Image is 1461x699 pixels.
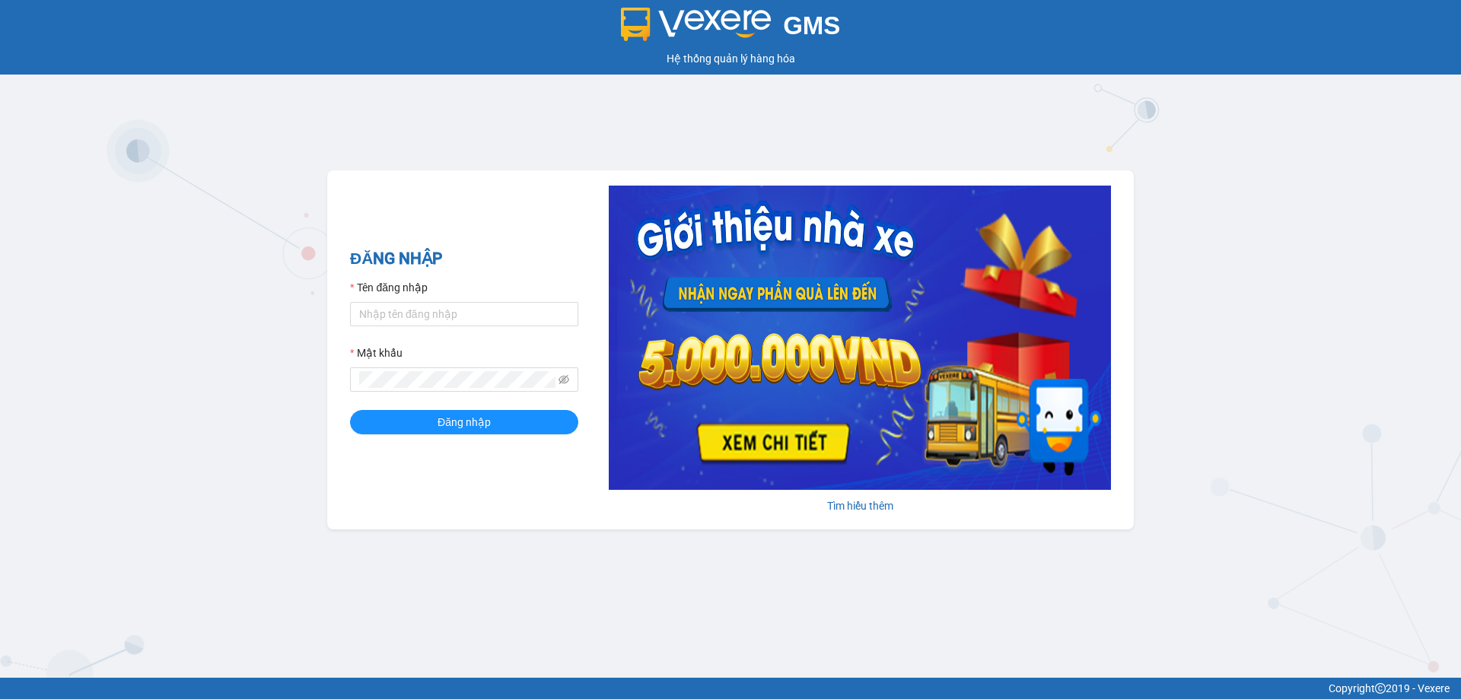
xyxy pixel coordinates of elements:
div: Hệ thống quản lý hàng hóa [4,50,1457,67]
div: Tìm hiểu thêm [609,497,1111,514]
button: Đăng nhập [350,410,578,434]
span: Đăng nhập [438,414,491,431]
span: GMS [783,11,840,40]
img: banner-0 [609,186,1111,490]
label: Tên đăng nhập [350,279,428,296]
h2: ĐĂNG NHẬP [350,246,578,272]
span: copyright [1375,683,1386,694]
a: GMS [621,23,841,35]
input: Mật khẩu [359,371,555,388]
label: Mật khẩu [350,345,403,361]
span: eye-invisible [559,374,569,385]
img: logo 2 [621,8,772,41]
div: Copyright 2019 - Vexere [11,680,1450,697]
input: Tên đăng nhập [350,302,578,326]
